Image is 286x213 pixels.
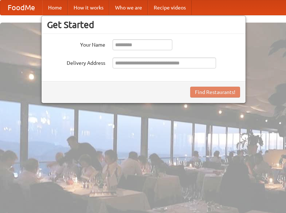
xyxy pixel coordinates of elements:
[109,0,148,15] a: Who we are
[42,0,68,15] a: Home
[47,39,105,48] label: Your Name
[47,19,240,30] h3: Get Started
[190,87,240,98] button: Find Restaurants!
[148,0,192,15] a: Recipe videos
[0,0,42,15] a: FoodMe
[47,58,105,67] label: Delivery Address
[68,0,109,15] a: How it works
